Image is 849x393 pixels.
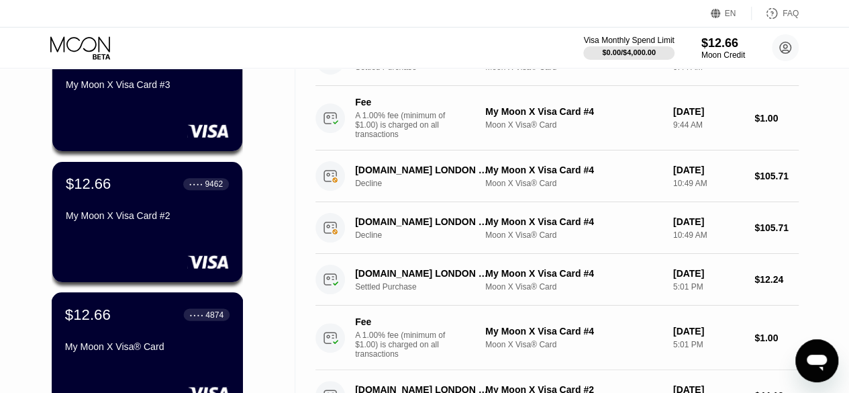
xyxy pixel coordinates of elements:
div: [DATE] [673,216,744,227]
div: [DATE] [673,268,744,279]
div: ● ● ● ● [190,312,203,316]
div: A 1.00% fee (minimum of $1.00) is charged on all transactions [355,331,456,359]
div: My Moon X Visa Card #4 [485,326,662,337]
div: [DOMAIN_NAME] LONDON GBDeclineMy Moon X Visa Card #4Moon X Visa® Card[DATE]10:49 AM$105.71 [315,202,799,254]
div: 10:49 AM [673,179,744,188]
div: My Moon X Visa Card #4 [485,165,662,175]
div: My Moon X Visa Card #2 [66,210,229,221]
div: My Moon X Visa Card #4 [485,268,662,279]
div: FeeA 1.00% fee (minimum of $1.00) is charged on all transactionsMy Moon X Visa Card #4Moon X Visa... [315,306,799,370]
div: Moon X Visa® Card [485,282,662,292]
div: FAQ [752,7,799,20]
div: Moon Credit [701,50,745,60]
div: My Moon X Visa Card #4 [485,216,662,227]
div: $105.71 [754,171,799,181]
div: 9462 [205,179,223,189]
div: $12.66Moon Credit [701,36,745,60]
div: Fee [355,97,449,107]
div: Visa Monthly Spend Limit$0.00/$4,000.00 [583,36,674,60]
div: EN [711,7,752,20]
div: Visa Monthly Spend Limit [583,36,674,45]
div: My Moon X Visa® Card [65,341,230,352]
div: ● ● ● ● [189,182,203,186]
div: $12.66 [65,306,111,323]
div: [DOMAIN_NAME] LONDON GB [355,268,489,279]
div: Moon X Visa® Card [485,340,662,349]
iframe: Button to launch messaging window [795,339,838,382]
div: Decline [355,179,498,188]
div: $12.66● ● ● ●4294My Moon X Visa Card #3 [52,31,242,151]
div: A 1.00% fee (minimum of $1.00) is charged on all transactions [355,111,456,139]
div: EN [725,9,736,18]
div: 9:44 AM [673,120,744,130]
div: FeeA 1.00% fee (minimum of $1.00) is charged on all transactionsMy Moon X Visa Card #4Moon X Visa... [315,86,799,150]
div: [DOMAIN_NAME] LONDON GB [355,165,489,175]
div: Moon X Visa® Card [485,120,662,130]
div: $12.66● ● ● ●9462My Moon X Visa Card #2 [52,162,242,282]
div: [DOMAIN_NAME] LONDON GBSettled PurchaseMy Moon X Visa Card #4Moon X Visa® Card[DATE]5:01 PM$12.24 [315,254,799,306]
div: My Moon X Visa Card #4 [485,106,662,117]
div: $12.66 [66,175,111,193]
div: $1.00 [754,333,799,343]
div: 5:01 PM [673,282,744,292]
div: [DATE] [673,165,744,175]
div: $12.24 [754,274,799,285]
div: [DOMAIN_NAME] LONDON GBDeclineMy Moon X Visa Card #4Moon X Visa® Card[DATE]10:49 AM$105.71 [315,150,799,202]
div: Moon X Visa® Card [485,179,662,188]
div: 5:01 PM [673,340,744,349]
div: Settled Purchase [355,282,498,292]
div: $0.00 / $4,000.00 [602,48,656,56]
div: 10:49 AM [673,230,744,240]
div: Moon X Visa® Card [485,230,662,240]
div: Fee [355,316,449,327]
div: $1.00 [754,113,799,124]
div: [DOMAIN_NAME] LONDON GB [355,216,489,227]
div: $105.71 [754,222,799,233]
div: [DATE] [673,106,744,117]
div: 4874 [205,310,223,319]
div: Decline [355,230,498,240]
div: My Moon X Visa Card #3 [66,79,229,90]
div: $12.66 [701,36,745,50]
div: [DATE] [673,326,744,337]
div: FAQ [783,9,799,18]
